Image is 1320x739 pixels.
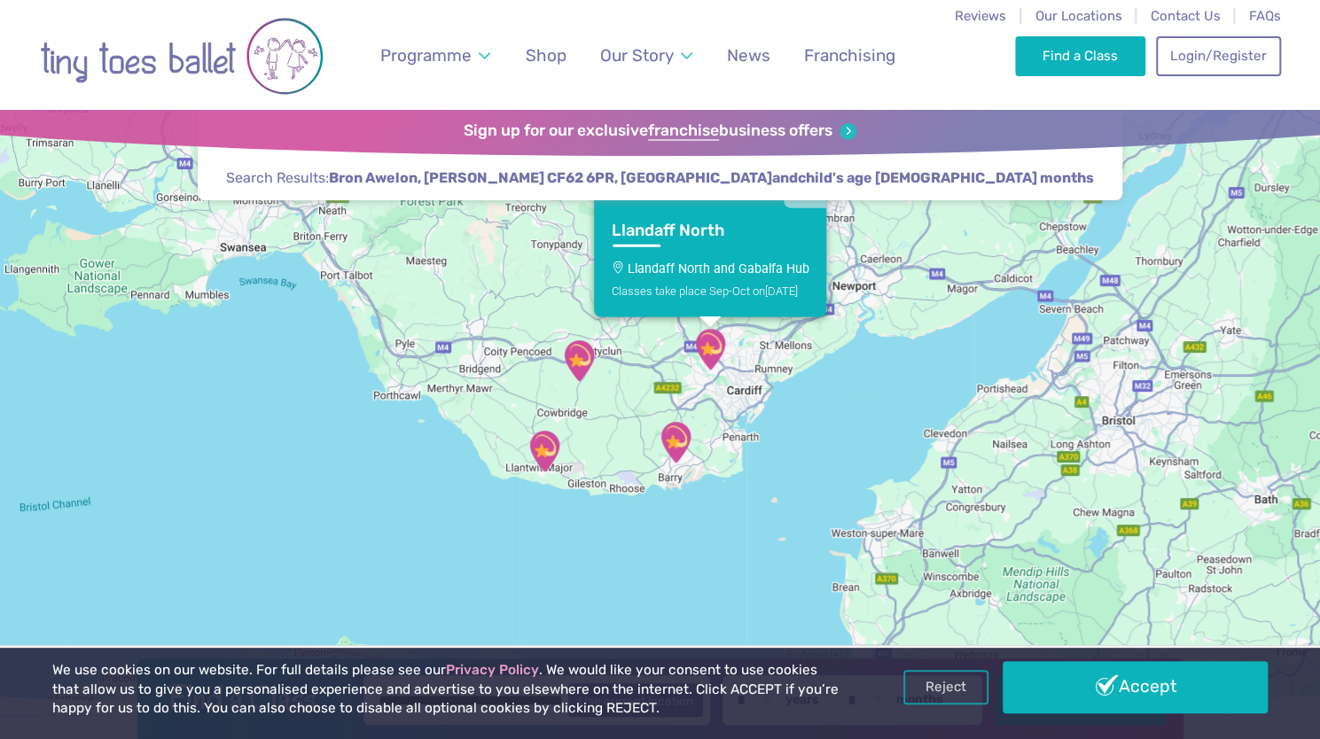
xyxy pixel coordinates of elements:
a: Franchising [795,35,903,76]
p: We use cookies on our website. For full details please see our . We would like your consent to us... [52,661,842,719]
a: Sign up for our exclusivefranchisebusiness offers [464,121,856,141]
span: [DATE] [764,284,797,297]
a: Reject [903,670,988,704]
div: Classes take place Sep-Oct on [611,284,808,297]
div: Cemetery Approach Community Centre [646,413,705,471]
span: child's age [DEMOGRAPHIC_DATA] months [798,168,1094,188]
span: Our Story [600,45,674,66]
img: tiny toes ballet [40,12,324,101]
div: Our Lady & St Illtyd's Church Hall [515,422,574,480]
span: Shop [526,45,566,66]
a: Privacy Policy [446,662,539,678]
a: Contact Us [1150,8,1220,24]
a: News [718,35,778,76]
p: Llandaff North and Gabalfa Hub [611,261,808,275]
a: Our Story [591,35,700,76]
a: Login/Register [1156,36,1280,75]
a: Programme [371,35,498,76]
div: Ystradowen Village Hall [550,331,608,390]
button: Close [783,165,825,207]
strong: franchise [648,121,719,141]
div: Llandaff North and Gabalfa Hub [681,320,739,378]
a: Find a Class [1015,36,1145,75]
a: FAQs [1249,8,1281,24]
a: Shop [517,35,574,76]
a: Accept [1003,661,1268,712]
strong: and [329,169,1094,186]
span: Bron Awelon, [PERSON_NAME] CF62 6PR, [GEOGRAPHIC_DATA] [329,168,772,188]
a: Our Locations [1035,8,1121,24]
span: News [726,45,769,66]
a: Reviews [955,8,1006,24]
span: Programme [380,45,472,66]
span: Franchising [804,45,895,66]
a: Llandaff NorthLlandaff North and Gabalfa HubClasses take place Sep-Oct on[DATE] [594,207,826,316]
h3: Llandaff North [611,221,776,241]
